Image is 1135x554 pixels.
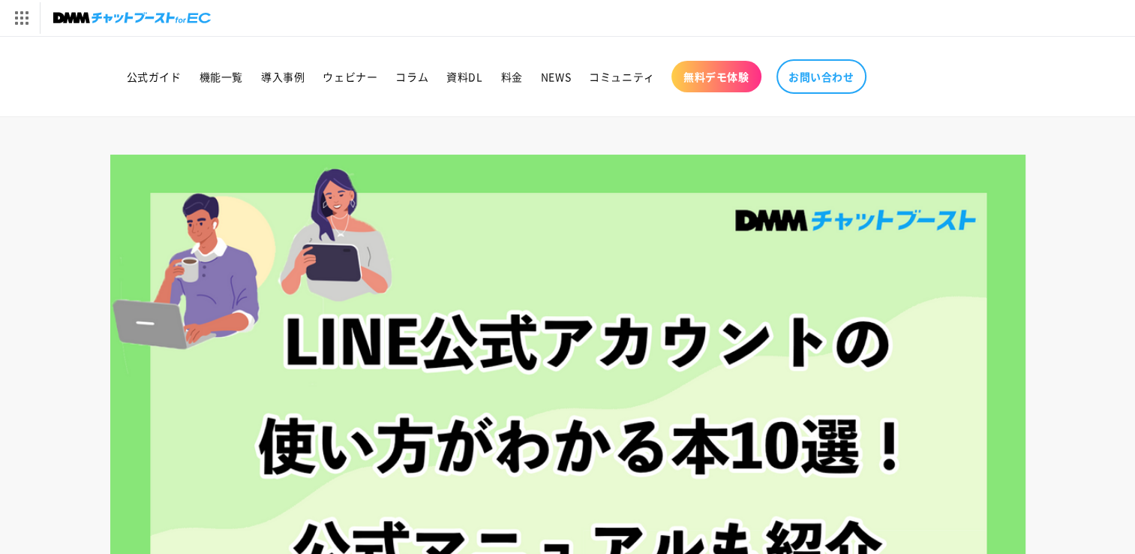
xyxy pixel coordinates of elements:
a: ウェビナー [314,61,386,92]
a: お問い合わせ [776,59,866,94]
span: 機能一覧 [200,70,243,83]
a: 無料デモ体験 [671,61,761,92]
span: 公式ガイド [127,70,182,83]
span: 料金 [501,70,523,83]
span: コミュニティ [589,70,655,83]
a: コラム [386,61,437,92]
span: NEWS [541,70,571,83]
a: 導入事例 [252,61,314,92]
span: 資料DL [446,70,482,83]
a: 機能一覧 [191,61,252,92]
img: サービス [2,2,40,34]
span: お問い合わせ [788,70,854,83]
a: 公式ガイド [118,61,191,92]
span: ウェビナー [323,70,377,83]
span: 導入事例 [261,70,305,83]
a: コミュニティ [580,61,664,92]
img: チャットブーストforEC [53,8,211,29]
a: 料金 [492,61,532,92]
span: コラム [395,70,428,83]
span: 無料デモ体験 [683,70,749,83]
a: NEWS [532,61,580,92]
a: 資料DL [437,61,491,92]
